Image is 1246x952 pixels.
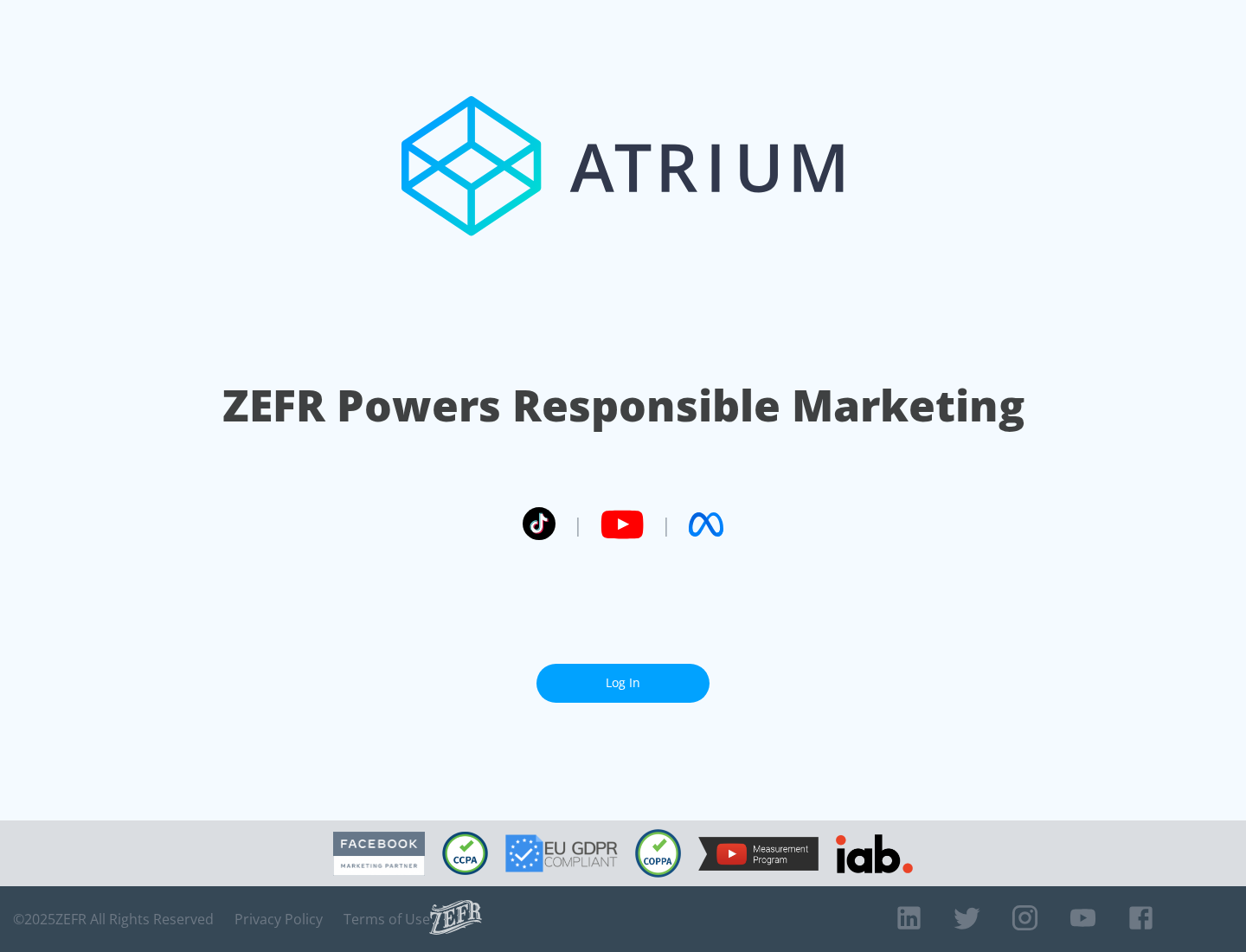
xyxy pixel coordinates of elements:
a: Terms of Use [344,910,430,928]
img: COPPA Compliant [635,829,681,878]
img: IAB [836,834,913,873]
span: © 2025 ZEFR All Rights Reserved [13,910,214,928]
span: | [661,511,671,537]
img: Facebook Marketing Partner [333,832,425,876]
span: | [573,511,583,537]
img: GDPR Compliant [505,834,618,872]
h1: ZEFR Powers Responsible Marketing [222,376,1024,435]
a: Log In [536,664,710,703]
img: YouTube Measurement Program [698,837,819,871]
a: Privacy Policy [234,910,323,928]
img: CCPA Compliant [442,832,488,875]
